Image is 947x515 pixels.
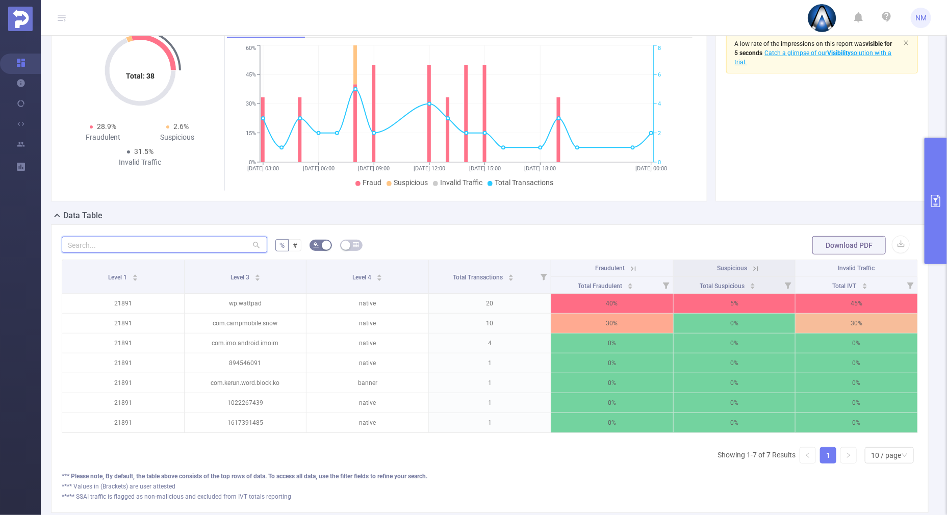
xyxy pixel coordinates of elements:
div: Sort [132,273,138,279]
span: 31.5% [134,147,153,156]
p: 40% [551,294,673,313]
p: 1 [429,413,551,432]
p: 1 [429,393,551,413]
span: Invalid Traffic [440,178,482,187]
p: 21891 [62,413,184,432]
i: icon: right [846,452,852,458]
span: Level 4 [352,274,373,281]
p: 0% [674,353,796,373]
i: icon: caret-up [628,281,633,285]
span: # [293,241,297,249]
p: com.imo.android.imoim [185,333,306,353]
p: 0% [796,353,917,373]
button: icon: close [903,37,909,48]
li: 1 [820,447,836,463]
p: com.campmobile.snow [185,314,306,333]
span: Catch a glimpse of our solution with a trial. [735,49,892,66]
p: native [306,353,428,373]
tspan: 45% [246,71,256,78]
span: NM [915,8,927,28]
i: icon: caret-up [132,273,138,276]
i: Filter menu [659,277,673,293]
p: 0% [674,314,796,333]
img: Protected Media [8,7,33,31]
tspan: 60% [246,45,256,52]
p: 0% [796,373,917,393]
span: Fraud [363,178,381,187]
span: Suspicious [717,265,747,272]
i: icon: down [902,452,908,459]
input: Search... [62,237,267,253]
span: Fraudulent [595,265,625,272]
i: icon: caret-up [254,273,260,276]
p: 1617391485 [185,413,306,432]
p: banner [306,373,428,393]
tspan: 0% [249,159,256,166]
span: Total Transactions [453,274,504,281]
p: 5% [674,294,796,313]
tspan: 15% [246,130,256,137]
p: 0% [551,353,673,373]
li: Previous Page [800,447,816,463]
span: A low rate of the impressions on this report [735,40,853,47]
i: icon: table [353,242,359,248]
div: Fraudulent [66,132,140,143]
div: *** Please note, By default, the table above consists of the top rows of data. To access all data... [62,472,918,481]
span: Level 3 [231,274,251,281]
p: 0% [674,333,796,353]
div: Sort [750,281,756,288]
p: 0% [796,413,917,432]
span: 28.9% [97,122,116,131]
tspan: 30% [246,101,256,108]
tspan: [DATE] 12:00 [414,165,445,172]
span: Total Fraudulent [578,282,624,290]
p: 45% [796,294,917,313]
i: icon: close [903,40,909,46]
tspan: [DATE] 09:00 [359,165,390,172]
i: icon: caret-down [750,285,756,288]
tspan: 8 [658,45,661,52]
p: 0% [796,333,917,353]
span: Suspicious [394,178,428,187]
p: 0% [674,373,796,393]
tspan: 2 [658,130,661,137]
p: 0% [551,413,673,432]
div: 10 / page [871,448,901,463]
i: icon: caret-down [132,277,138,280]
p: 21891 [62,373,184,393]
span: Invalid Traffic [838,265,875,272]
span: Total Transactions [495,178,553,187]
tspan: 0 [658,159,661,166]
span: % [279,241,285,249]
span: 2.6% [173,122,189,131]
i: icon: caret-up [750,281,756,285]
p: 894546091 [185,353,306,373]
p: 1 [429,353,551,373]
p: 10 [429,314,551,333]
p: 21891 [62,314,184,333]
tspan: [DATE] 06:00 [303,165,335,172]
i: icon: caret-up [377,273,382,276]
p: 0% [551,373,673,393]
i: icon: caret-up [862,281,867,285]
p: 30% [551,314,673,333]
p: 21891 [62,333,184,353]
span: Level 1 [108,274,129,281]
div: ***** SSAI traffic is flagged as non-malicious and excluded from IVT totals reporting [62,492,918,501]
div: Sort [627,281,633,288]
p: 21891 [62,393,184,413]
p: 1 [429,373,551,393]
tspan: [DATE] 15:00 [469,165,501,172]
i: Filter menu [781,277,795,293]
p: native [306,314,428,333]
p: 0% [674,413,796,432]
i: icon: left [805,452,811,458]
p: 4 [429,333,551,353]
p: 1022267439 [185,393,306,413]
i: icon: caret-down [508,277,514,280]
i: Filter menu [903,277,917,293]
div: Sort [376,273,382,279]
i: icon: caret-down [862,285,867,288]
p: native [306,333,428,353]
p: com.kerun.word.block.ko [185,373,306,393]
